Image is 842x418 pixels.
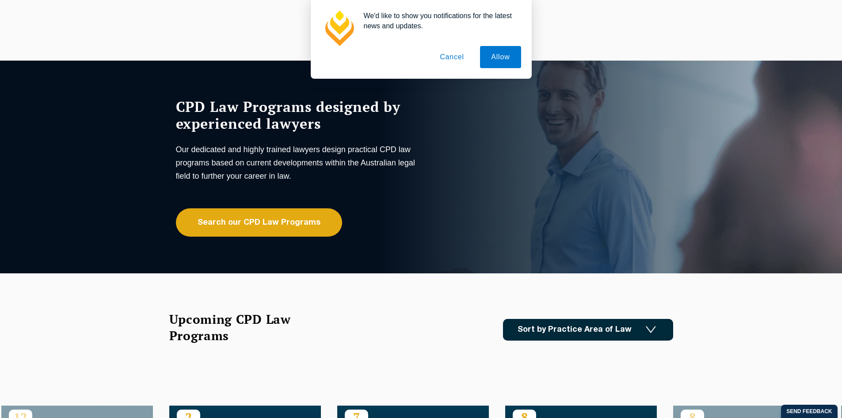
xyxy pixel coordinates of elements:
[169,311,313,344] h2: Upcoming CPD Law Programs
[646,326,656,334] img: Icon
[176,143,419,183] p: Our dedicated and highly trained lawyers design practical CPD law programs based on current devel...
[429,46,475,68] button: Cancel
[176,98,419,132] h1: CPD Law Programs designed by experienced lawyers
[357,11,521,31] div: We'd like to show you notifications for the latest news and updates.
[321,11,357,46] img: notification icon
[503,319,673,341] a: Sort by Practice Area of Law
[480,46,521,68] button: Allow
[176,208,342,237] a: Search our CPD Law Programs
